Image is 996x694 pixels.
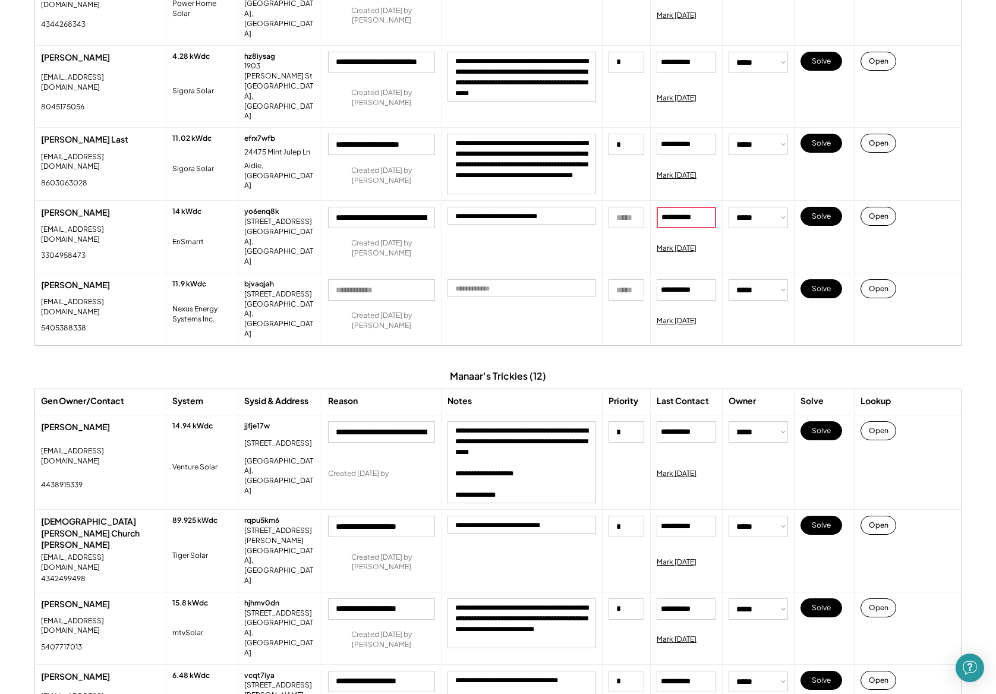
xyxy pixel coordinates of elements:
[41,671,160,683] div: [PERSON_NAME]
[41,421,160,433] div: [PERSON_NAME]
[800,671,842,690] button: Solve
[244,299,316,339] div: [GEOGRAPHIC_DATA], [GEOGRAPHIC_DATA]
[41,446,160,466] div: [EMAIL_ADDRESS][DOMAIN_NAME]
[41,207,160,219] div: [PERSON_NAME]
[244,161,316,191] div: Aldie, [GEOGRAPHIC_DATA]
[657,171,696,181] div: Mark [DATE]
[41,553,160,573] div: [EMAIL_ADDRESS][DOMAIN_NAME]
[172,164,214,174] div: Sigora Solar
[861,671,896,690] button: Open
[447,395,472,407] div: Notes
[41,251,86,261] div: 3304958473
[328,166,435,186] div: Created [DATE] by [PERSON_NAME]
[41,323,86,333] div: 5405388338
[244,81,316,121] div: [GEOGRAPHIC_DATA], [GEOGRAPHIC_DATA]
[41,480,83,490] div: 4438915339
[172,671,210,681] div: 6.48 kWdc
[41,642,82,652] div: 5407717013
[172,598,208,608] div: 15.8 kWdc
[800,52,842,71] button: Solve
[41,72,160,93] div: [EMAIL_ADDRESS][DOMAIN_NAME]
[657,244,696,254] div: Mark [DATE]
[244,134,275,144] div: efrx7wfb
[657,11,696,21] div: Mark [DATE]
[244,147,310,157] div: 24475 Mint Julep Ln
[800,134,842,153] button: Solve
[328,238,435,258] div: Created [DATE] by [PERSON_NAME]
[172,551,208,561] div: Tiger Solar
[41,574,86,584] div: 4342499498
[861,395,891,407] div: Lookup
[328,395,358,407] div: Reason
[172,395,203,407] div: System
[657,557,696,567] div: Mark [DATE]
[41,225,160,245] div: [EMAIL_ADDRESS][DOMAIN_NAME]
[172,279,206,289] div: 11.9 kWdc
[41,297,160,317] div: [EMAIL_ADDRESS][DOMAIN_NAME]
[41,152,160,172] div: [EMAIL_ADDRESS][DOMAIN_NAME]
[244,456,316,496] div: [GEOGRAPHIC_DATA], [GEOGRAPHIC_DATA]
[172,462,218,472] div: Venture Solar
[244,61,316,81] div: 1903 [PERSON_NAME] St
[657,469,696,479] div: Mark [DATE]
[450,370,546,383] div: Manaar's Trickies (12)
[244,618,316,658] div: [GEOGRAPHIC_DATA], [GEOGRAPHIC_DATA]
[800,279,842,298] button: Solve
[861,598,896,617] button: Open
[244,289,312,299] div: [STREET_ADDRESS]
[800,207,842,226] button: Solve
[800,421,842,440] button: Solve
[41,20,86,30] div: 4344268343
[244,439,312,449] div: [STREET_ADDRESS]
[41,134,160,146] div: [PERSON_NAME] Last
[244,227,316,267] div: [GEOGRAPHIC_DATA], [GEOGRAPHIC_DATA]
[861,52,896,71] button: Open
[861,207,896,226] button: Open
[41,178,87,188] div: 8603063028
[328,469,389,479] div: Created [DATE] by
[657,316,696,326] div: Mark [DATE]
[172,207,201,217] div: 14 kWdc
[244,52,275,62] div: hz8iysag
[244,279,274,289] div: bjvaqjah
[244,546,316,586] div: [GEOGRAPHIC_DATA], [GEOGRAPHIC_DATA]
[244,598,279,608] div: hjhmv0dn
[861,134,896,153] button: Open
[244,421,270,431] div: jjfje17w
[328,6,435,26] div: Created [DATE] by [PERSON_NAME]
[657,93,696,103] div: Mark [DATE]
[244,395,308,407] div: Sysid & Address
[41,279,160,291] div: [PERSON_NAME]
[657,395,709,407] div: Last Contact
[244,608,312,619] div: [STREET_ADDRESS]
[41,52,160,64] div: [PERSON_NAME]
[800,395,824,407] div: Solve
[657,635,696,645] div: Mark [DATE]
[41,395,124,407] div: Gen Owner/Contact
[172,52,210,62] div: 4.28 kWdc
[41,102,84,112] div: 8045175056
[244,516,279,526] div: rqpu5km6
[244,526,316,546] div: [STREET_ADDRESS][PERSON_NAME]
[244,671,275,681] div: vcqt7iya
[172,421,213,431] div: 14.94 kWdc
[328,311,435,331] div: Created [DATE] by [PERSON_NAME]
[172,628,203,638] div: mtvSolar
[328,630,435,650] div: Created [DATE] by [PERSON_NAME]
[41,516,160,551] div: [DEMOGRAPHIC_DATA][PERSON_NAME] Church [PERSON_NAME]
[861,279,896,298] button: Open
[609,395,638,407] div: Priority
[172,237,204,247] div: EnSmarrt
[800,516,842,535] button: Solve
[861,516,896,535] button: Open
[244,217,312,227] div: [STREET_ADDRESS]
[861,421,896,440] button: Open
[800,598,842,617] button: Solve
[956,654,984,682] div: Open Intercom Messenger
[729,395,756,407] div: Owner
[172,134,212,144] div: 11.02 kWdc
[172,516,218,526] div: 89.925 kWdc
[41,598,160,610] div: [PERSON_NAME]
[328,88,435,108] div: Created [DATE] by [PERSON_NAME]
[172,304,232,324] div: Nexus Energy Systems Inc.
